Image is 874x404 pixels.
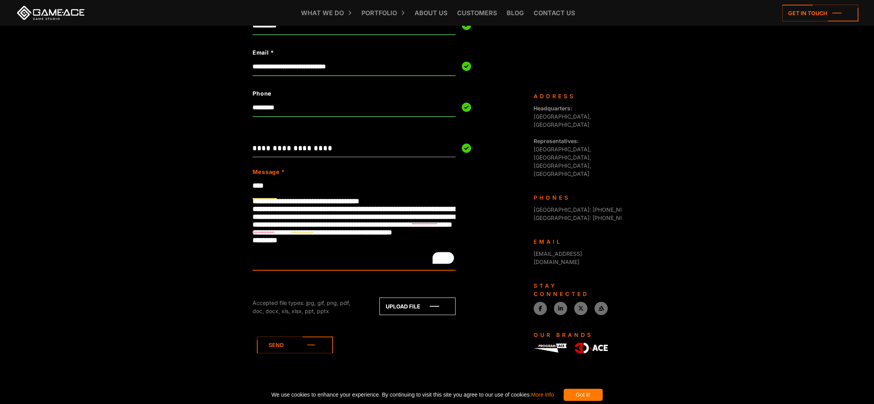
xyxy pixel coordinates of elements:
[534,344,567,353] img: Program-Ace
[534,237,616,246] div: Email
[534,105,591,128] span: [GEOGRAPHIC_DATA], [GEOGRAPHIC_DATA]
[531,392,554,398] a: More info
[253,168,285,176] label: Message *
[534,214,641,221] span: [GEOGRAPHIC_DATA]: [PHONE_NUMBER]
[534,92,616,100] div: Address
[534,282,616,298] div: Stay connected
[534,105,572,112] strong: Headquarters:
[534,193,616,202] div: Phones
[257,337,333,353] a: Send
[253,299,362,315] div: Accepted file types: jpg, gif, png, pdf, doc, docx, xls, xlsx, ppt, pptx
[564,389,603,401] div: Got it!
[534,138,579,144] strong: Representatives:
[379,298,456,315] a: Upload file
[271,389,554,401] span: We use cookies to enhance your experience. By continuing to visit this site you agree to our use ...
[534,331,616,339] div: Our Brands
[253,48,415,57] label: Email *
[782,5,858,21] a: Get in touch
[534,206,641,213] span: [GEOGRAPHIC_DATA]: [PHONE_NUMBER]
[253,177,456,270] textarea: To enrich screen reader interactions, please activate Accessibility in Grammarly extension settings
[575,343,608,354] img: 3D-Ace
[534,250,582,265] a: [EMAIL_ADDRESS][DOMAIN_NAME]
[534,138,591,177] span: [GEOGRAPHIC_DATA], [GEOGRAPHIC_DATA], [GEOGRAPHIC_DATA], [GEOGRAPHIC_DATA]
[253,89,415,98] label: Phone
